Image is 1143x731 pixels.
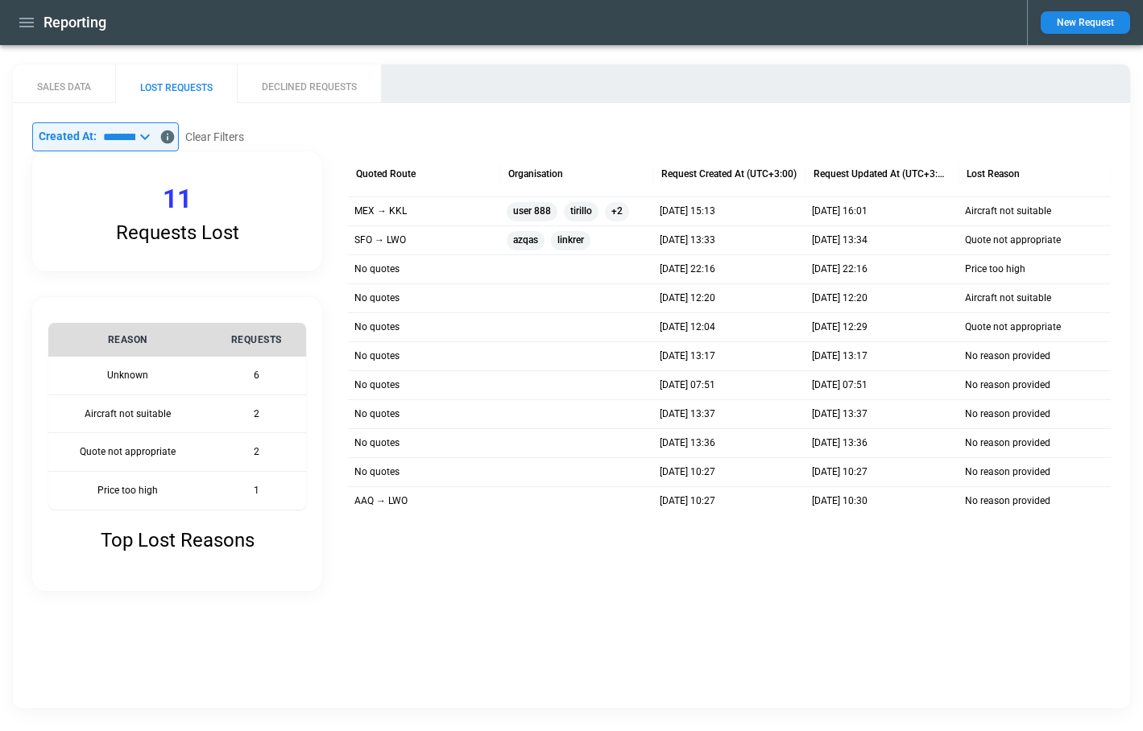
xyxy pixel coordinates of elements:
th: Quote not appropriate [48,433,206,472]
p: 20/08/2025 07:51 [660,378,715,392]
p: 17/08/2025 13:36 [812,436,868,450]
p: No quotes [354,378,400,392]
p: Top Lost Reasons [101,529,255,552]
span: tirillo [564,197,598,225]
p: 08/08/2025 10:27 [660,465,715,479]
p: SFO → LWO [354,233,406,247]
th: Unknown [48,357,206,394]
p: 08/08/2025 10:27 [660,494,715,508]
p: No quotes [354,349,400,363]
div: Organisation [508,168,563,180]
p: Aircraft not suitable [965,291,1051,305]
div: Request Created At (UTC+3:00) [661,168,797,180]
svg: Data includes activity through 02/09/2025 (end of day UTC) [159,129,176,145]
p: No quotes [354,320,400,334]
th: REASON [48,323,206,357]
p: 08/08/2025 10:27 [812,465,868,479]
span: user 888 [507,197,557,225]
p: Quote not appropriate [965,233,1061,247]
p: 28/08/2025 15:13 [660,204,715,218]
p: 26/08/2025 22:16 [660,262,715,276]
p: No quotes [354,407,400,421]
span: azqas [507,226,545,254]
p: No reason provided [965,407,1050,421]
p: 26/08/2025 12:04 [660,320,715,334]
div: Lost Reason [967,168,1020,180]
p: 17/08/2025 13:36 [660,436,715,450]
p: No quotes [354,262,400,276]
table: simple table [48,323,306,510]
p: No reason provided [965,494,1050,508]
p: Aircraft not suitable [965,204,1051,218]
p: 27/08/2025 13:34 [812,233,868,247]
p: 21/08/2025 13:17 [660,349,715,363]
td: 6 [206,357,306,394]
div: Request Updated At (UTC+3:00) [814,168,950,180]
p: Price too high [965,262,1025,276]
h1: Reporting [43,13,106,32]
p: No reason provided [965,465,1050,479]
th: REQUESTS [206,323,306,357]
p: 08/08/2025 10:30 [812,494,868,508]
th: Price too high [48,472,206,510]
p: Quote not appropriate [965,320,1061,334]
p: 21/08/2025 13:17 [812,349,868,363]
p: No quotes [354,291,400,305]
button: Clear Filters [185,127,244,147]
p: Requests Lost [116,221,239,245]
button: New Request [1041,11,1130,34]
p: 26/08/2025 12:29 [812,320,868,334]
td: 2 [206,394,306,433]
p: No reason provided [965,349,1050,363]
p: No reason provided [965,378,1050,392]
p: 17/08/2025 13:37 [812,407,868,421]
th: Aircraft not suitable [48,394,206,433]
p: No reason provided [965,436,1050,450]
p: AAQ → LWO [354,494,408,508]
p: 28/08/2025 16:01 [812,204,868,218]
p: 11 [163,184,192,215]
p: No quotes [354,465,400,479]
span: linkrer [551,226,590,254]
button: DECLINED REQUESTS [237,64,381,103]
button: SALES DATA [13,64,115,103]
p: 17/08/2025 13:37 [660,407,715,421]
td: 1 [206,472,306,510]
span: +2 [605,197,629,225]
div: Quoted Route [356,168,416,180]
p: MEX → KKL [354,204,407,218]
p: 26/08/2025 22:16 [812,262,868,276]
p: 20/08/2025 07:51 [812,378,868,392]
p: 26/08/2025 12:20 [660,291,715,305]
p: 27/08/2025 13:33 [660,233,715,247]
button: LOST REQUESTS [115,64,237,103]
p: 26/08/2025 12:20 [812,291,868,305]
p: No quotes [354,436,400,450]
td: 2 [206,433,306,472]
p: Created At: [39,130,97,143]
